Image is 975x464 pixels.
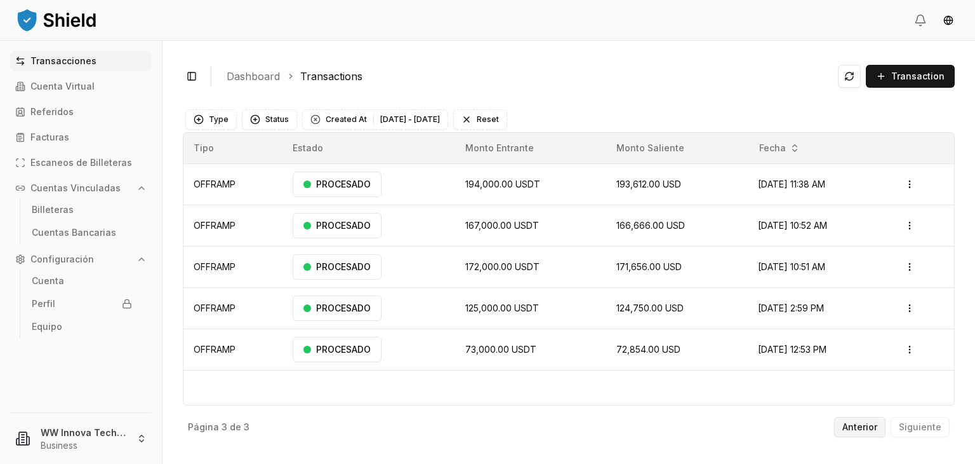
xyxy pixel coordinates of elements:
p: WW Innova Tech LLC [41,426,126,439]
div: Clear Created At filter [310,114,321,125]
div: PROCESADO [293,254,381,280]
button: Status [242,109,297,130]
button: Transaction [866,65,955,88]
p: Billeteras [32,205,74,214]
td: OFFRAMP [183,287,282,329]
a: Facturas [10,127,152,147]
a: Billeteras [27,200,137,220]
a: Perfil [27,294,137,314]
p: Referidos [30,107,74,116]
span: [DATE] 10:52 AM [758,220,827,231]
button: Anterior [834,417,885,437]
th: Monto Entrante [455,133,606,163]
a: Escaneos de Billeteras [10,153,152,173]
span: 125,000.00 USDT [465,303,539,313]
p: 3 [244,423,249,432]
p: Cuentas Bancarias [32,228,116,237]
a: Equipo [27,317,137,337]
a: Transacciones [10,51,152,71]
span: 171,656.00 USD [616,261,682,272]
p: Perfil [32,299,55,308]
p: Configuración [30,255,94,264]
span: [DATE] 11:38 AM [758,179,825,189]
a: Cuenta Virtual [10,76,152,97]
p: Cuenta Virtual [30,82,95,91]
td: OFFRAMP [183,246,282,287]
p: Cuentas Vinculadas [30,184,121,193]
span: [DATE] 12:53 PM [758,344,826,355]
span: Created At [326,114,367,125]
a: Referidos [10,102,152,122]
th: Monto Saliente [606,133,747,163]
p: de [230,423,241,432]
div: PROCESADO [293,296,381,321]
button: Type [185,109,237,130]
nav: breadcrumb [227,69,828,84]
td: OFFRAMP [183,329,282,370]
a: Cuenta [27,271,137,291]
th: Tipo [183,133,282,163]
p: Facturas [30,133,69,142]
a: Cuentas Bancarias [27,222,137,243]
span: 166,666.00 USD [616,220,685,231]
p: Anterior [842,423,877,432]
span: 124,750.00 USD [616,303,684,313]
span: [DATE] 10:51 AM [758,261,825,272]
div: PROCESADO [293,172,381,197]
div: PROCESADO [293,337,381,362]
span: Transaction [891,70,945,83]
span: 73,000.00 USDT [465,344,536,355]
th: Estado [282,133,456,163]
button: Cuentas Vinculadas [10,178,152,198]
button: WW Innova Tech LLCBusiness [5,418,157,459]
p: Cuenta [32,276,64,285]
button: Clear Created At filterCreated At[DATE] - [DATE] [302,109,448,130]
td: OFFRAMP [183,163,282,205]
span: 167,000.00 USDT [465,220,539,231]
a: Dashboard [227,69,280,84]
span: 193,612.00 USD [616,179,681,189]
button: Fecha [754,138,805,158]
button: Reset filters [453,109,507,130]
p: Escaneos de Billeteras [30,158,132,167]
img: ShieldPay Logo [15,7,98,32]
span: [DATE] - [DATE] [380,114,440,125]
span: 194,000.00 USDT [465,179,540,189]
button: Configuración [10,249,152,270]
span: 172,000.00 USDT [465,261,540,272]
p: 3 [222,423,227,432]
p: Business [41,439,126,452]
span: [DATE] 2:59 PM [758,303,824,313]
a: Transactions [300,69,362,84]
div: PROCESADO [293,213,381,238]
td: OFFRAMP [183,205,282,246]
p: Página [188,423,219,432]
p: Equipo [32,322,62,331]
span: 72,854.00 USD [616,344,680,355]
p: Transacciones [30,57,96,65]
